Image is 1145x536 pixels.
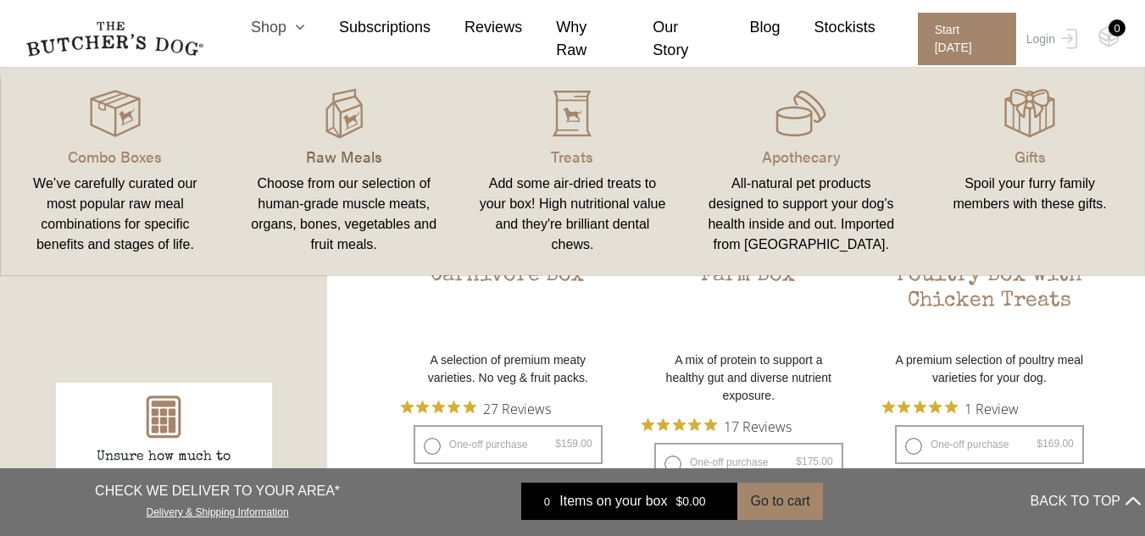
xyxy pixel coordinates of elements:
[915,85,1144,258] a: Gifts Spoil your furry family members with these gifts.
[642,351,856,405] p: A mix of protein to support a healthy gut and diverse nutrient exposure.
[534,493,559,510] div: 0
[901,13,1022,65] a: Start [DATE]
[555,438,592,450] bdi: 159.00
[654,443,843,482] label: One-off purchase
[479,174,667,255] div: Add some air-dried treats to your box! High nutritional value and they're brilliant dental chews.
[642,263,856,343] h2: Farm Box
[559,491,667,511] span: Items on your box
[483,395,551,421] span: 27 Reviews
[401,351,615,387] p: A selection of premium meaty varieties. No veg & fruit packs.
[675,495,705,508] bdi: 0.00
[230,85,459,258] a: Raw Meals Choose from our selection of human-grade muscle meats, organs, bones, vegetables and fr...
[1109,19,1126,36] div: 0
[707,174,895,255] div: All-natural pet products designed to support your dog’s health inside and out. Imported from [GEO...
[675,495,682,508] span: $
[737,483,822,520] button: Go to cart
[21,145,209,168] p: Combo Boxes
[619,16,715,62] a: Our Story
[1,85,230,258] a: Combo Boxes We’ve carefully curated our most popular raw meal combinations for specific benefits ...
[882,351,1097,387] p: A premium selection of poultry meal varieties for your dog.
[250,174,438,255] div: Choose from our selection of human-grade muscle meats, organs, bones, vegetables and fruit meals.
[555,438,561,450] span: $
[918,13,1016,65] span: Start [DATE]
[781,16,875,39] a: Stockists
[479,145,667,168] p: Treats
[459,85,687,258] a: Treats Add some air-dried treats to your box! High nutritional value and they're brilliant dental...
[936,145,1124,168] p: Gifts
[305,16,431,39] a: Subscriptions
[431,16,522,39] a: Reviews
[401,395,551,421] button: Rated 4.9 out of 5 stars from 27 reviews. Jump to reviews.
[414,425,603,464] label: One-off purchase
[217,16,305,39] a: Shop
[796,456,802,467] span: $
[147,502,289,518] a: Delivery & Shipping Information
[95,481,340,501] p: CHECK WE DELIVER TO YOUR AREA*
[707,145,895,168] p: Apothecary
[521,483,737,520] a: 0 Items on your box $0.00
[1098,25,1120,47] img: TBD_Cart-Empty.png
[1037,438,1042,450] span: $
[936,174,1124,214] div: Spoil your furry family members with these gifts.
[1022,13,1077,65] a: Login
[882,395,1019,421] button: Rated 5 out of 5 stars from 1 reviews. Jump to reviews.
[796,456,832,467] bdi: 175.00
[79,447,248,488] p: Unsure how much to feed?
[401,263,615,343] h2: Carnivore Box
[522,16,619,62] a: Why Raw
[686,85,915,258] a: Apothecary All-natural pet products designed to support your dog’s health inside and out. Importe...
[895,425,1084,464] label: One-off purchase
[964,395,1019,421] span: 1 Review
[716,16,781,39] a: Blog
[642,413,792,439] button: Rated 4.9 out of 5 stars from 17 reviews. Jump to reviews.
[21,174,209,255] div: We’ve carefully curated our most popular raw meal combinations for specific benefits and stages o...
[1037,438,1073,450] bdi: 169.00
[1031,481,1141,522] button: BACK TO TOP
[250,145,438,168] p: Raw Meals
[882,263,1097,343] h2: Poultry Box with Chicken Treats
[724,413,792,439] span: 17 Reviews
